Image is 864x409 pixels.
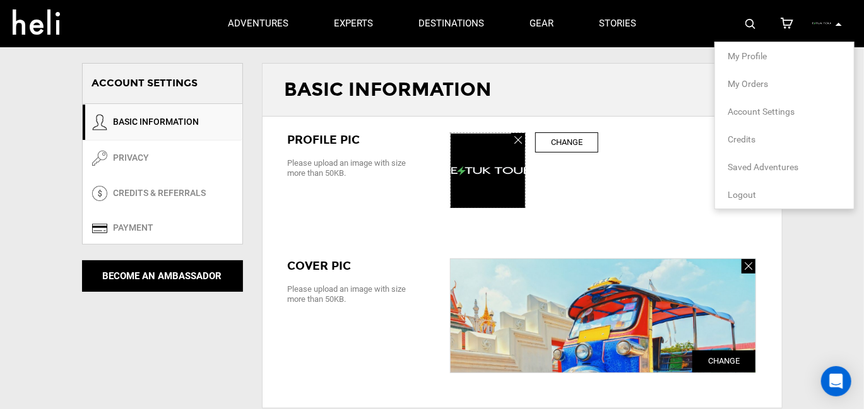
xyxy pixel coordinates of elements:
a: CREDITS & REFERRALS [83,176,242,211]
img: profile_pic_19266543e4fadafa56ef98f951ec5903.png [451,134,525,208]
div: Cover PIC [288,258,432,275]
div: Basic Information [263,64,782,117]
div: Please upload an image with size more than 50KB. [288,284,432,304]
span: My Profile [728,51,767,61]
span: Logout [728,190,756,200]
p: experts [334,17,373,30]
span: Account Settings [728,107,795,117]
span: ACCOUNT SETTINGS [92,77,198,89]
label: Change [535,132,598,153]
img: search-bar-icon.svg [745,19,755,29]
span: Saved Adventures [728,162,798,172]
p: destinations [418,17,484,30]
a: BASIC INFORMATION [83,104,242,141]
span: My Orders [728,79,768,89]
div: Open Intercom Messenger [821,366,851,396]
p: adventures [228,17,288,30]
a: PRIVACY [83,141,242,176]
img: key-icon.png [92,151,107,166]
img: credit-card-icon-small.svg [92,224,107,233]
a: Credits [728,133,841,146]
a: Payment [83,211,242,244]
img: profile_pic_19266543e4fadafa56ef98f951ec5903.png [812,14,831,33]
div: Please upload an image with size more than 50KB. [288,158,432,178]
button: Become An Ambassador [82,260,243,292]
img: cover_pic_caf743366ee6a1ef15108e9aaba1301e.png [451,259,755,372]
img: money-icon.png [92,186,107,201]
div: Profile PIC [288,132,432,149]
img: user-icon.png [92,114,107,130]
span: Change [692,350,755,372]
